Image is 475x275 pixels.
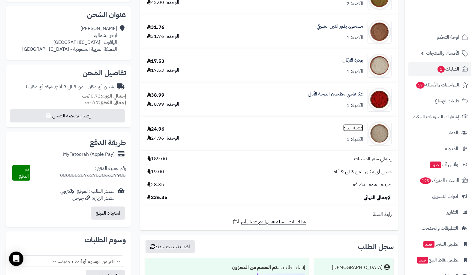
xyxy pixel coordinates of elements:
[437,65,459,73] span: الطلبات
[26,83,114,90] div: شحن أي مكان - من 3 الى 9 أيام
[11,256,123,267] span: -- اختر من الوسوم أو أضف جديد... --
[408,125,471,140] a: العملاء
[142,211,396,218] div: رابط السلة
[82,92,126,100] small: 0.73 كجم
[435,97,459,105] span: طلبات الإرجاع
[364,194,392,201] span: الإجمالي النهائي
[429,160,458,169] span: وآتس آب
[147,67,179,74] div: الوحدة: 17.53
[85,99,126,106] small: 7 قطعة
[147,92,164,99] div: 38.99
[63,151,115,158] div: MyFatoorah (Apple Pay)
[60,195,115,202] div: مصدر الزيارة: جوجل
[333,168,392,175] span: شحن أي مكان - من 3 الى 9 أيام
[416,82,425,89] span: 57
[423,240,458,248] span: تطبيق المتجر
[408,157,471,172] a: وآتس آبجديد
[147,33,179,40] div: الوحدة: 31.76
[347,34,363,41] div: الكمية: 1
[11,255,123,267] span: -- اختر من الوسوم أو أضف جديد... --
[11,11,126,18] h2: عنوان الشحن
[422,224,458,232] span: التطبيقات والخدمات
[147,156,167,162] span: 189.00
[60,188,115,202] div: مصدر الطلب :الموقع الإلكتروني
[147,58,164,65] div: 17.53
[147,24,164,31] div: 31.76
[417,257,428,264] span: جديد
[408,94,471,108] a: طلبات الإرجاع
[30,165,126,181] div: رقم عملية الدفع : 0808552576275386637985
[368,122,391,146] img: 1701836340-Al%20Dad-90x90.jpg
[22,25,117,53] div: [PERSON_NAME] ابحر الشمالية، الياقوت ، [GEOGRAPHIC_DATA] المملكة العربية السعودية - [GEOGRAPHIC_D...
[368,88,391,112] img: 1692467430-Eker%20Fassi%20Powder-90x90.jpg
[90,139,126,146] h2: طريقة الدفع
[19,166,29,180] span: تم الدفع
[9,252,23,266] div: Open Intercom Messenger
[10,109,125,122] button: إصدار بوليصة الشحن
[11,236,126,243] h2: وسوم الطلبات
[413,113,459,121] span: إشعارات التحويلات البنكية
[358,243,394,250] h3: سجل الطلب
[347,68,363,75] div: الكمية: 1
[416,256,458,264] span: تطبيق نقاط البيع
[408,173,471,188] a: السلات المتروكة193
[408,237,471,251] a: تطبيق المتجرجديد
[99,99,126,106] strong: إجمالي القطع:
[347,0,363,7] div: الكمية: 2
[26,83,56,90] span: ( شركة أي مكان )
[147,101,179,108] div: الوحدة: 38.99
[101,92,126,100] strong: إجمالي الوزن:
[434,16,469,29] img: logo-2.png
[147,135,179,142] div: الوحدة: 24.96
[149,262,305,273] div: إنشاء الطلب ....
[347,102,363,109] div: الكمية: 1
[11,69,126,77] h2: تفاصيل الشحن
[232,264,277,271] b: تم الخصم من المخزون
[146,240,195,253] button: أضف تحديث جديد
[347,136,363,143] div: الكمية: 1
[420,177,431,184] span: 193
[354,156,392,162] span: إجمالي سعر المنتجات
[368,54,391,78] img: 1677692792-Argan%20Powder-90x90.jpg
[423,241,434,248] span: جديد
[445,144,458,153] span: المدونة
[408,141,471,156] a: المدونة
[332,264,383,271] div: [DEMOGRAPHIC_DATA]
[147,126,164,133] div: 24.96
[447,208,458,216] span: التقارير
[241,219,306,225] span: شارك رابط السلة نفسها مع عميل آخر
[446,128,458,137] span: العملاء
[343,125,363,131] a: عشبة الداد
[408,62,471,76] a: الطلبات1
[317,23,363,30] a: مسحوق بذور التين الشوكي
[408,253,471,267] a: تطبيق نقاط البيعجديد
[147,181,164,188] span: 28.35
[437,66,445,73] span: 1
[368,20,391,44] img: 1677692779-Cactus%20Seeds%20Powder-90x90.jpg
[232,218,306,225] a: شارك رابط السلة نفسها مع عميل آخر
[342,57,363,64] a: بودرة الاركان
[416,81,459,89] span: المراجعات والأسئلة
[432,192,458,201] span: أدوات التسويق
[91,207,125,220] button: استرداد المبلغ
[408,110,471,124] a: إشعارات التحويلات البنكية
[147,168,164,175] span: 19.00
[408,205,471,219] a: التقارير
[308,91,363,98] a: عكر فاسي مطحون الدرجة الأولى
[353,181,392,188] span: ضريبة القيمة المضافة
[437,33,459,41] span: لوحة التحكم
[426,49,459,57] span: الأقسام والمنتجات
[408,30,471,44] a: لوحة التحكم
[147,194,167,201] span: 236.35
[408,189,471,204] a: أدوات التسويق
[408,78,471,92] a: المراجعات والأسئلة57
[408,221,471,235] a: التطبيقات والخدمات
[430,162,441,168] span: جديد
[419,176,459,185] span: السلات المتروكة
